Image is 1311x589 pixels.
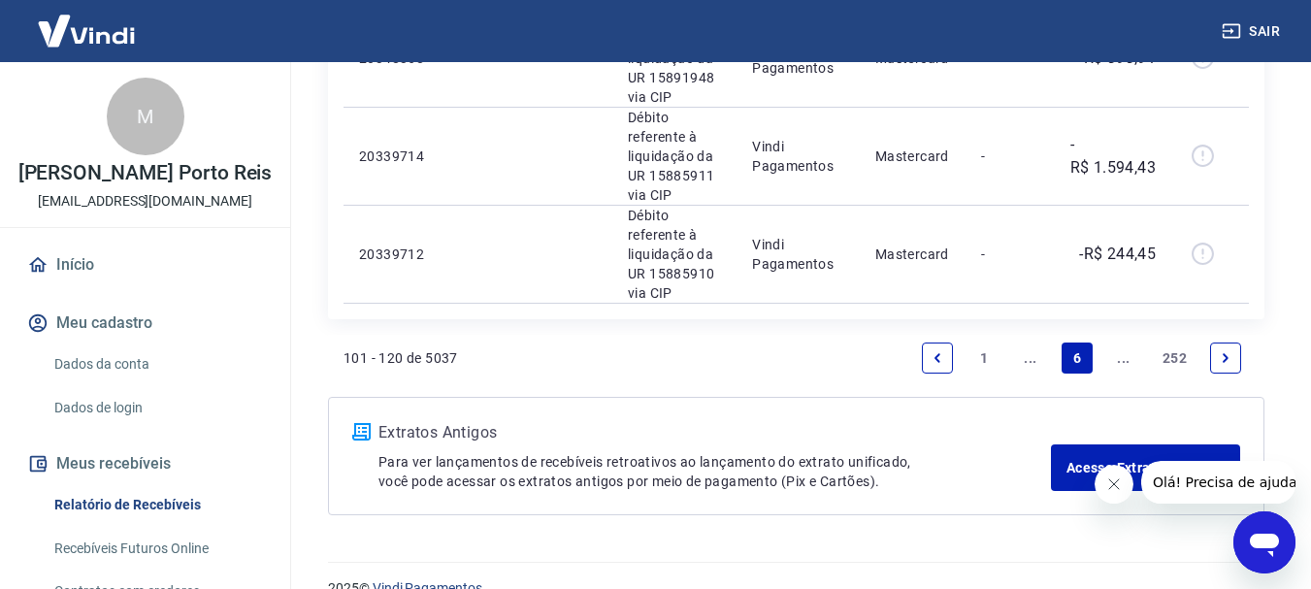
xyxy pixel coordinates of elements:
img: ícone [352,423,371,441]
p: Vindi Pagamentos [752,235,844,274]
p: -R$ 1.594,43 [1070,133,1157,180]
p: [EMAIL_ADDRESS][DOMAIN_NAME] [38,191,252,212]
p: [PERSON_NAME] Porto Reis [18,163,273,183]
iframe: Fechar mensagem [1095,465,1133,504]
a: Previous page [922,343,953,374]
p: 20339712 [359,245,451,264]
p: Extratos Antigos [378,421,1051,444]
a: Dados da conta [47,344,267,384]
span: Olá! Precisa de ajuda? [12,14,163,29]
button: Meus recebíveis [23,442,267,485]
a: Page 6 is your current page [1062,343,1093,374]
p: - [981,147,1038,166]
p: Débito referente à liquidação da UR 15885910 via CIP [628,206,721,303]
a: Início [23,244,267,286]
a: Acesse Extratos Antigos [1051,444,1240,491]
a: Page 252 [1155,343,1195,374]
a: Jump backward [1015,343,1046,374]
p: Vindi Pagamentos [752,137,844,176]
p: Débito referente à liquidação da UR 15885911 via CIP [628,108,721,205]
p: 101 - 120 de 5037 [344,348,458,368]
a: Recebíveis Futuros Online [47,529,267,569]
p: Mastercard [875,245,951,264]
p: - [981,245,1038,264]
img: Vindi [23,1,149,60]
p: Para ver lançamentos de recebíveis retroativos ao lançamento do extrato unificado, você pode aces... [378,452,1051,491]
a: Relatório de Recebíveis [47,485,267,525]
a: Next page [1210,343,1241,374]
p: -R$ 244,45 [1079,243,1156,266]
p: Mastercard [875,147,951,166]
p: 20339714 [359,147,451,166]
div: M [107,78,184,155]
ul: Pagination [914,335,1249,381]
a: Page 1 [968,343,1000,374]
a: Jump forward [1108,343,1139,374]
button: Meu cadastro [23,302,267,344]
iframe: Mensagem da empresa [1141,461,1295,504]
iframe: Botão para abrir a janela de mensagens [1233,511,1295,573]
a: Dados de login [47,388,267,428]
button: Sair [1218,14,1288,49]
